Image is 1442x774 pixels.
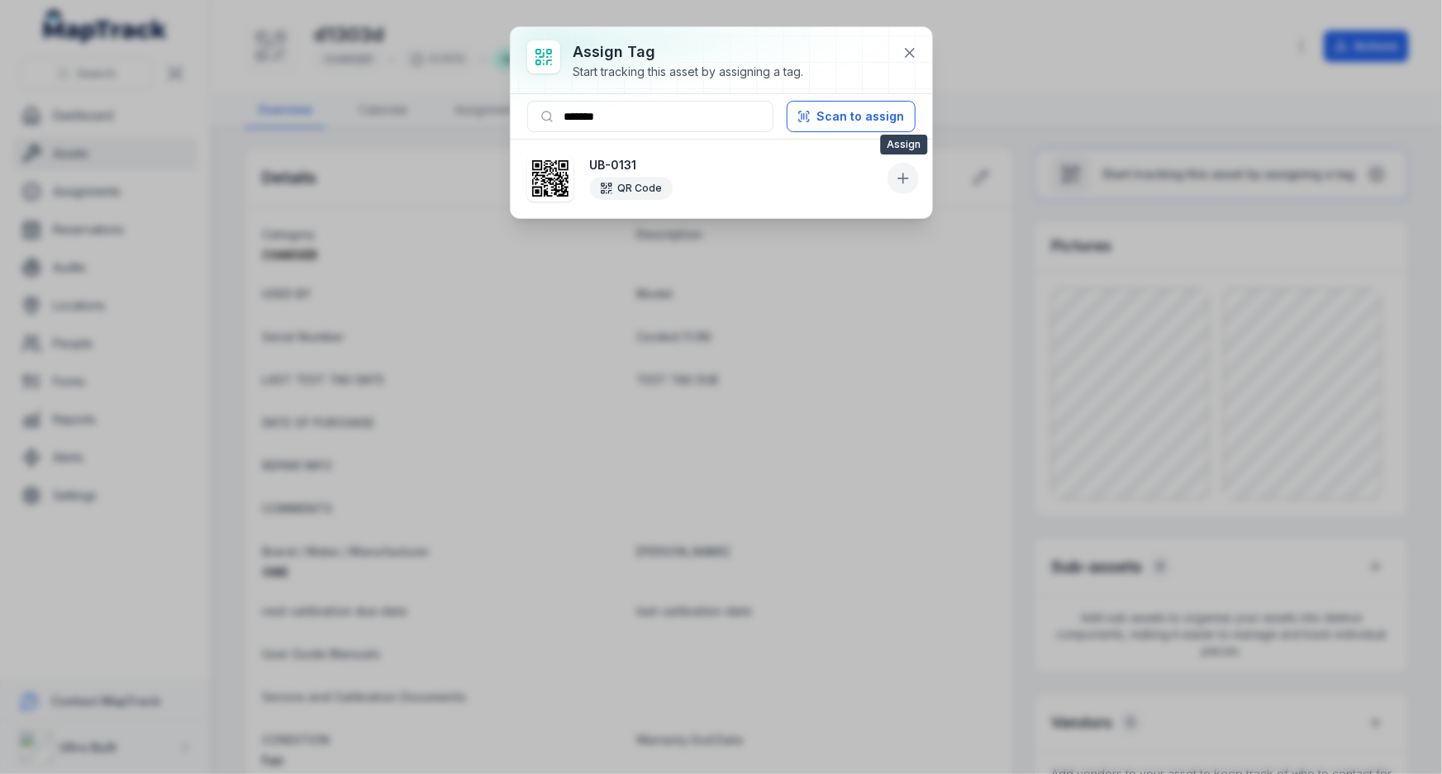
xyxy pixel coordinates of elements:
span: Assign [880,135,927,154]
button: Scan to assign [787,101,916,132]
div: QR Code [590,177,673,200]
div: Start tracking this asset by assigning a tag. [573,64,804,80]
strong: UB-0131 [590,157,881,173]
h3: Assign tag [573,40,804,64]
